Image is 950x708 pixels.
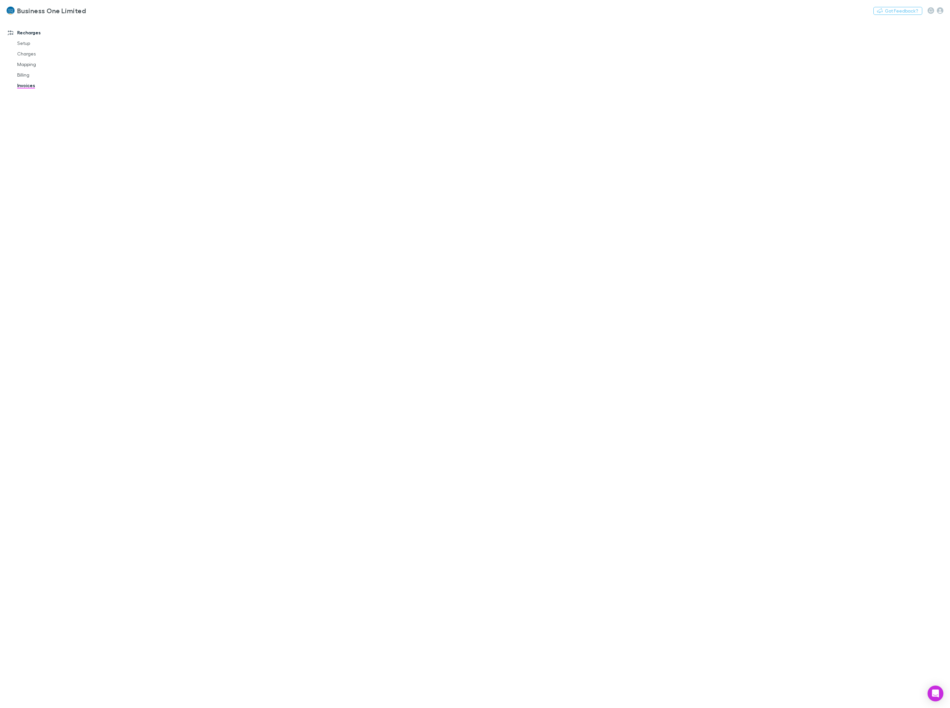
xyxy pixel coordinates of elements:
[11,70,96,80] a: Billing
[7,7,15,15] img: Business One Limited's Logo
[1,27,96,38] a: Recharges
[928,686,943,701] div: Open Intercom Messenger
[11,59,96,70] a: Mapping
[17,7,86,15] h3: Business One Limited
[873,7,922,15] button: Got Feedback?
[11,80,96,91] a: Invoices
[11,49,96,59] a: Charges
[11,38,96,49] a: Setup
[3,3,90,18] a: Business One Limited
